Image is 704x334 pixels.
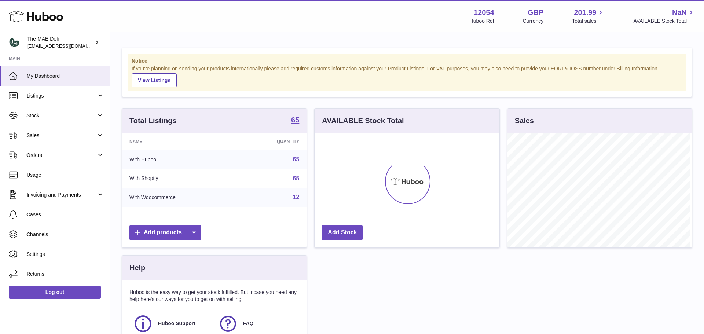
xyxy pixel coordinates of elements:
[132,58,682,65] strong: Notice
[26,152,96,159] span: Orders
[26,132,96,139] span: Sales
[633,18,695,25] span: AVAILABLE Stock Total
[26,172,104,179] span: Usage
[322,225,363,240] a: Add Stock
[129,225,201,240] a: Add products
[26,112,96,119] span: Stock
[158,320,195,327] span: Huboo Support
[122,150,236,169] td: With Huboo
[26,191,96,198] span: Invoicing and Payments
[26,251,104,258] span: Settings
[291,116,299,125] a: 65
[528,8,543,18] strong: GBP
[672,8,687,18] span: NaN
[574,8,596,18] span: 201.99
[27,36,93,49] div: The MAE Deli
[27,43,108,49] span: [EMAIL_ADDRESS][DOMAIN_NAME]
[132,73,177,87] a: View Listings
[572,18,605,25] span: Total sales
[322,116,404,126] h3: AVAILABLE Stock Total
[9,37,20,48] img: internalAdmin-12054@internal.huboo.com
[515,116,534,126] h3: Sales
[293,175,300,181] a: 65
[129,289,299,303] p: Huboo is the easy way to get your stock fulfilled. But incase you need any help here's our ways f...
[523,18,544,25] div: Currency
[26,271,104,278] span: Returns
[293,194,300,200] a: 12
[474,8,494,18] strong: 12054
[572,8,605,25] a: 201.99 Total sales
[26,73,104,80] span: My Dashboard
[26,231,104,238] span: Channels
[243,320,254,327] span: FAQ
[633,8,695,25] a: NaN AVAILABLE Stock Total
[26,211,104,218] span: Cases
[129,116,177,126] h3: Total Listings
[129,263,145,273] h3: Help
[122,169,236,188] td: With Shopify
[133,314,211,334] a: Huboo Support
[291,116,299,124] strong: 65
[470,18,494,25] div: Huboo Ref
[293,156,300,162] a: 65
[122,188,236,207] td: With Woocommerce
[9,286,101,299] a: Log out
[26,92,96,99] span: Listings
[218,314,296,334] a: FAQ
[132,65,682,87] div: If you're planning on sending your products internationally please add required customs informati...
[122,133,236,150] th: Name
[236,133,307,150] th: Quantity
